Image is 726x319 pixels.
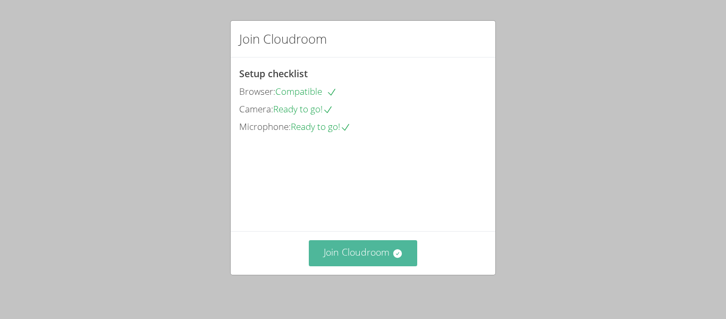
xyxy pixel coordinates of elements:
span: Microphone: [239,120,291,133]
span: Browser: [239,85,275,97]
span: Compatible [275,85,337,97]
span: Setup checklist [239,67,308,80]
button: Join Cloudroom [309,240,418,266]
span: Ready to go! [291,120,351,133]
h2: Join Cloudroom [239,29,327,48]
span: Camera: [239,103,273,115]
span: Ready to go! [273,103,333,115]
